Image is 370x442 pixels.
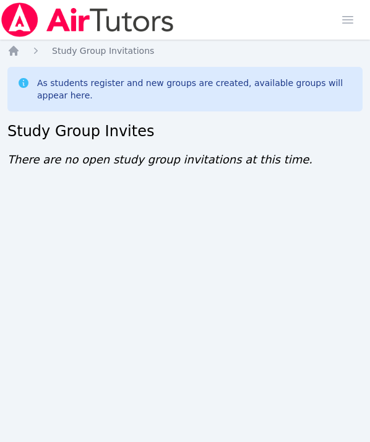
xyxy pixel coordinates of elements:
span: There are no open study group invitations at this time. [7,153,312,166]
span: Study Group Invitations [52,46,154,56]
a: Study Group Invitations [52,45,154,57]
h2: Study Group Invites [7,121,363,141]
nav: Breadcrumb [7,45,363,57]
div: As students register and new groups are created, available groups will appear here. [37,77,353,102]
